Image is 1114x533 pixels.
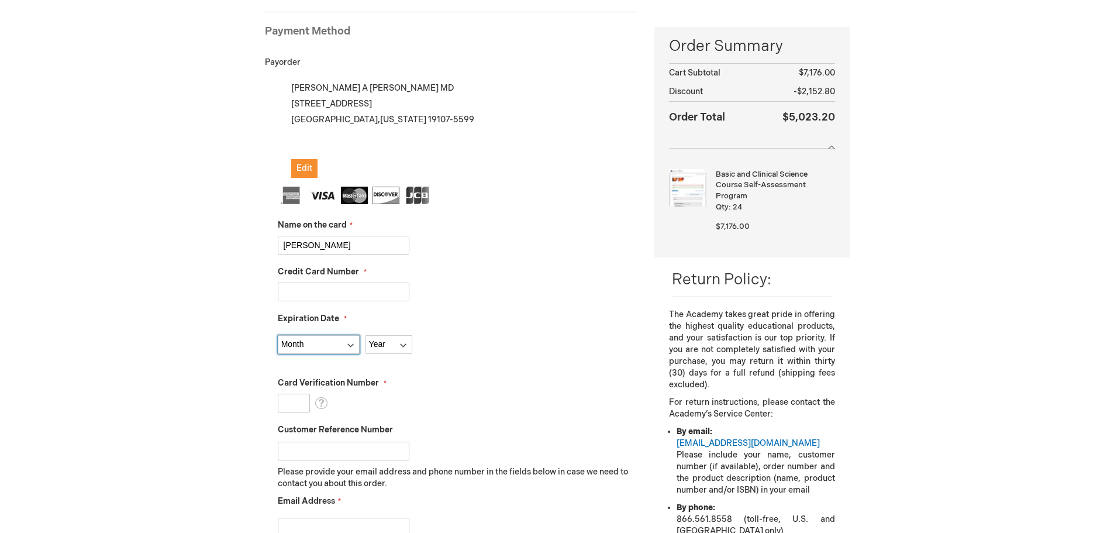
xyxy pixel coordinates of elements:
[278,425,393,435] span: Customer Reference Number
[265,57,301,67] span: Payorder
[677,427,712,436] strong: By email:
[669,36,834,63] span: Order Summary
[278,220,347,230] span: Name on the card
[677,503,715,513] strong: By phone:
[373,187,399,204] img: Discover
[669,64,758,83] th: Cart Subtotal
[309,187,336,204] img: Visa
[669,108,725,125] strong: Order Total
[265,24,637,45] div: Payment Method
[794,87,835,97] span: -$2,152.80
[733,202,742,212] span: 24
[669,309,834,391] p: The Academy takes great pride in offering the highest quality educational products, and your sati...
[716,222,750,231] span: $7,176.00
[716,202,729,212] span: Qty
[278,496,335,506] span: Email Address
[677,438,820,448] a: [EMAIL_ADDRESS][DOMAIN_NAME]
[799,68,835,78] span: $7,176.00
[669,87,703,97] span: Discount
[278,378,379,388] span: Card Verification Number
[716,169,832,202] strong: Basic and Clinical Science Course Self-Assessment Program
[677,426,834,496] li: Please include your name, customer number (if available), order number and the product descriptio...
[278,283,409,301] input: Credit Card Number
[672,271,771,289] span: Return Policy:
[669,397,834,420] p: For return instructions, please contact the Academy’s Service Center:
[278,466,637,490] p: Please provide your email address and phone number in the fields below in case we need to contact...
[341,187,368,204] img: MasterCard
[296,163,312,173] span: Edit
[278,314,339,324] span: Expiration Date
[782,111,835,123] span: $5,023.20
[278,394,310,412] input: Card Verification Number
[278,80,637,178] div: [PERSON_NAME] A [PERSON_NAME] MD [STREET_ADDRESS] [GEOGRAPHIC_DATA] , 19107-5599
[669,169,706,207] img: Basic and Clinical Science Course Self-Assessment Program
[380,115,426,125] span: [US_STATE]
[291,159,318,178] button: Edit
[278,187,305,204] img: American Express
[404,187,431,204] img: JCB
[278,267,359,277] span: Credit Card Number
